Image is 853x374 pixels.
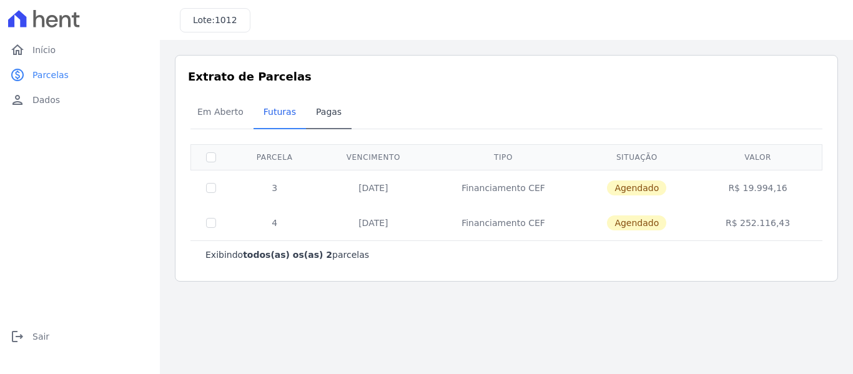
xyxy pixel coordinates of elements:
[256,99,303,124] span: Futuras
[308,99,349,124] span: Pagas
[607,180,666,195] span: Agendado
[231,144,318,170] th: Parcela
[5,37,155,62] a: homeInício
[254,97,306,129] a: Futuras
[32,330,49,343] span: Sair
[32,94,60,106] span: Dados
[231,205,318,240] td: 4
[318,170,428,205] td: [DATE]
[318,144,428,170] th: Vencimento
[10,67,25,82] i: paid
[607,215,666,230] span: Agendado
[696,144,820,170] th: Valor
[32,69,69,81] span: Parcelas
[193,14,237,27] h3: Lote:
[578,144,696,170] th: Situação
[190,99,251,124] span: Em Aberto
[428,170,578,205] td: Financiamento CEF
[306,97,352,129] a: Pagas
[231,170,318,205] td: 3
[10,42,25,57] i: home
[10,92,25,107] i: person
[5,324,155,349] a: logoutSair
[5,62,155,87] a: paidParcelas
[428,205,578,240] td: Financiamento CEF
[188,68,825,85] h3: Extrato de Parcelas
[187,97,254,129] a: Em Aberto
[318,205,428,240] td: [DATE]
[10,329,25,344] i: logout
[205,249,369,261] p: Exibindo parcelas
[243,250,332,260] b: todos(as) os(as) 2
[428,144,578,170] th: Tipo
[32,44,56,56] span: Início
[696,170,820,205] td: R$ 19.994,16
[696,205,820,240] td: R$ 252.116,43
[215,15,237,25] span: 1012
[5,87,155,112] a: personDados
